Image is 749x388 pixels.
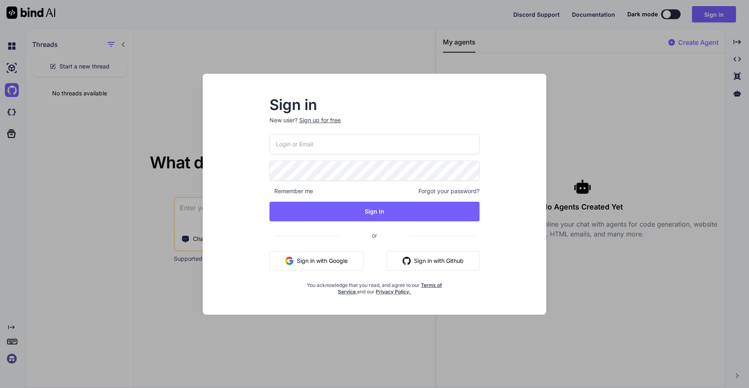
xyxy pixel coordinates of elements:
div: Sign up for free [299,116,341,124]
img: google [285,257,293,265]
span: Remember me [269,187,313,195]
button: Sign in with Google [269,251,364,271]
a: Terms of Service [338,282,442,295]
button: Sign in with Github [387,251,480,271]
h2: Sign in [269,98,480,111]
div: You acknowledge that you read, and agree to our and our [304,277,445,295]
a: Privacy Policy. [376,289,411,295]
button: Sign In [269,202,480,221]
span: Forgot your password? [418,187,480,195]
p: New user? [269,116,480,134]
input: Login or Email [269,134,480,154]
span: or [339,225,410,245]
img: github [403,257,411,265]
